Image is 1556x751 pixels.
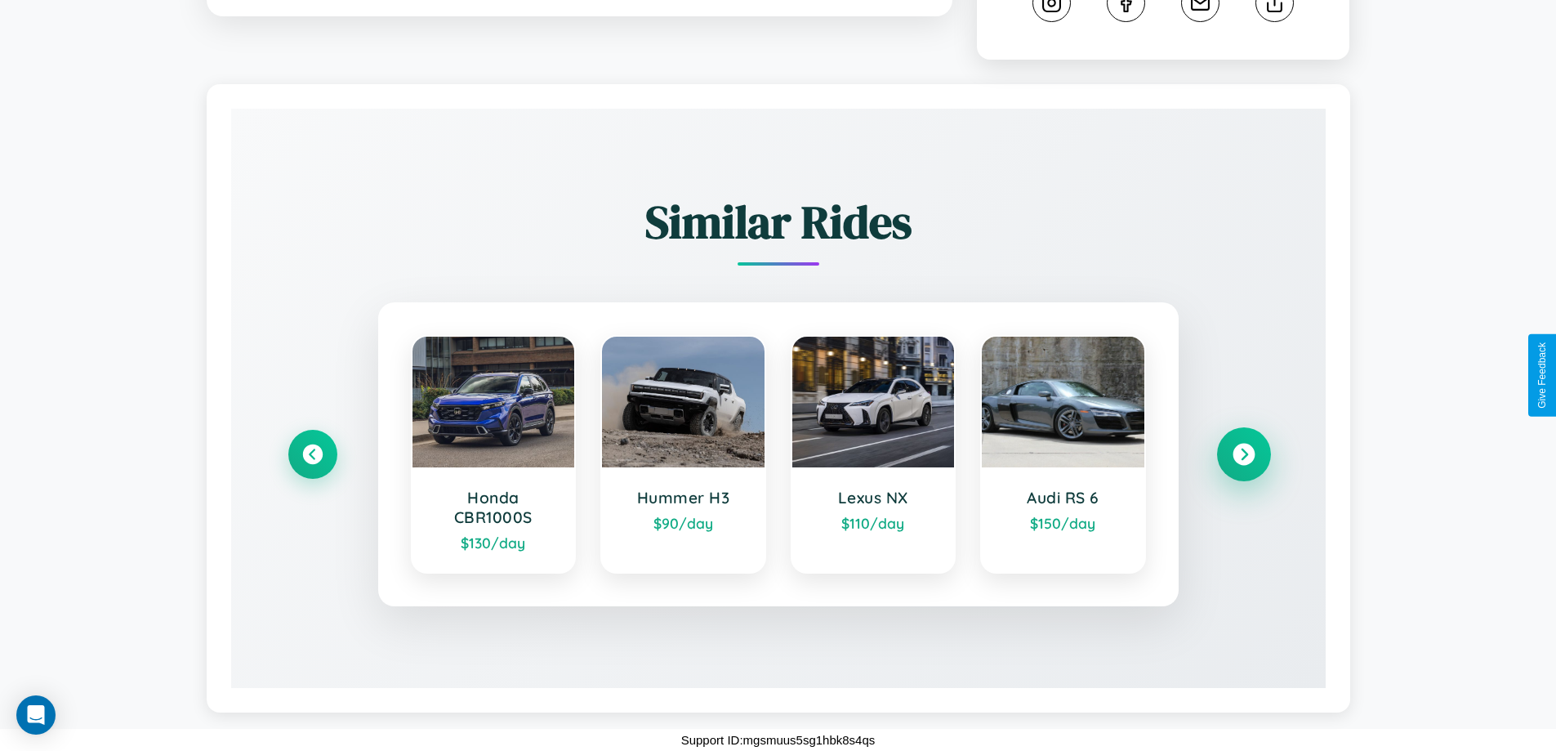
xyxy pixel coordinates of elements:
div: $ 130 /day [429,534,559,552]
a: Honda CBR1000S$130/day [411,335,577,574]
h3: Honda CBR1000S [429,488,559,527]
div: Open Intercom Messenger [16,695,56,735]
h3: Hummer H3 [618,488,748,507]
h2: Similar Rides [288,190,1268,253]
div: $ 110 /day [809,514,939,532]
h3: Audi RS 6 [998,488,1128,507]
a: Lexus NX$110/day [791,335,956,574]
p: Support ID: mgsmuus5sg1hbk8s4qs [681,729,876,751]
a: Audi RS 6$150/day [980,335,1146,574]
div: Give Feedback [1536,342,1548,409]
a: Hummer H3$90/day [600,335,766,574]
div: $ 150 /day [998,514,1128,532]
h3: Lexus NX [809,488,939,507]
div: $ 90 /day [618,514,748,532]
